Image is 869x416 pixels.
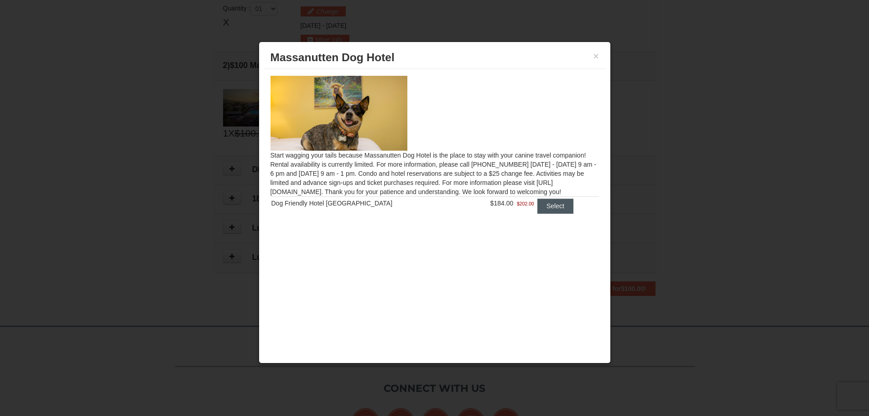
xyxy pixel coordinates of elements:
[517,199,534,208] span: $202.00
[264,69,606,232] div: Start wagging your tails because Massanutten Dog Hotel is the place to stay with your canine trav...
[537,199,573,213] button: Select
[271,51,395,63] span: Massanutten Dog Hotel
[490,200,514,207] span: $184.00
[271,76,407,151] img: 27428181-5-81c892a3.jpg
[593,52,599,61] button: ×
[271,199,463,208] div: Dog Friendly Hotel [GEOGRAPHIC_DATA]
